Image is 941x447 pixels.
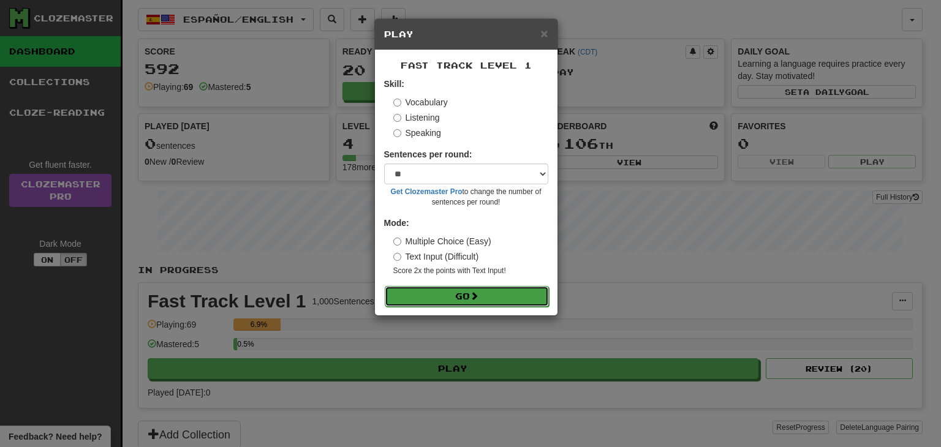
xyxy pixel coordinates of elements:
[384,148,472,160] label: Sentences per round:
[393,99,401,107] input: Vocabulary
[393,238,401,246] input: Multiple Choice (Easy)
[393,114,401,122] input: Listening
[393,111,440,124] label: Listening
[393,253,401,261] input: Text Input (Difficult)
[393,96,448,108] label: Vocabulary
[384,218,409,228] strong: Mode:
[393,127,441,139] label: Speaking
[401,60,532,70] span: Fast Track Level 1
[384,28,548,40] h5: Play
[540,26,548,40] span: ×
[384,187,548,208] small: to change the number of sentences per round!
[393,235,491,247] label: Multiple Choice (Easy)
[391,187,463,196] a: Get Clozemaster Pro
[393,266,548,276] small: Score 2x the points with Text Input !
[540,27,548,40] button: Close
[393,250,479,263] label: Text Input (Difficult)
[384,79,404,89] strong: Skill:
[385,286,549,307] button: Go
[393,129,401,137] input: Speaking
